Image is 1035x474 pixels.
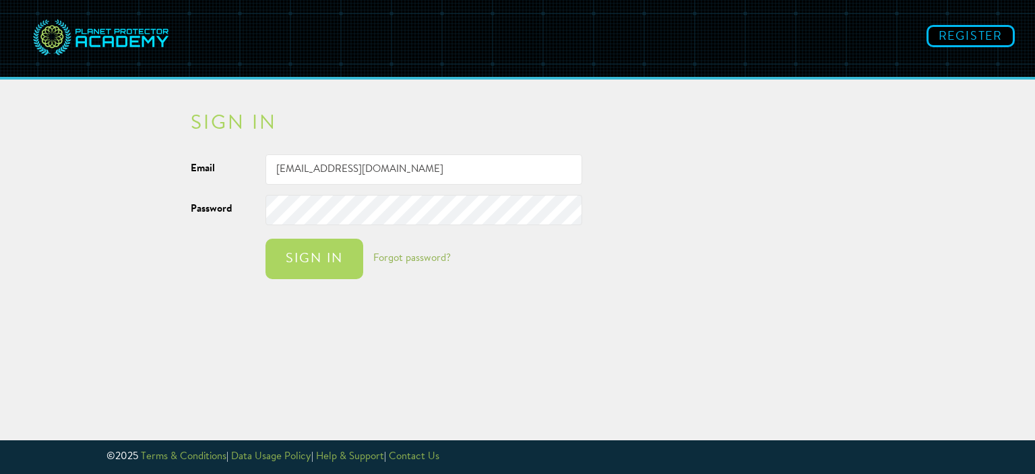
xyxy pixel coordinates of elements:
[181,195,255,216] label: Password
[141,452,226,462] a: Terms & Conditions
[265,154,582,185] input: jane@example.com
[927,25,1015,47] a: Register
[316,452,384,462] a: Help & Support
[115,452,138,462] span: 2025
[974,413,1022,461] iframe: HelpCrunch
[311,452,313,462] span: |
[265,239,363,279] button: Sign in
[226,452,228,462] span: |
[181,154,255,176] label: Email
[389,452,439,462] a: Contact Us
[191,114,844,134] h2: Sign in
[106,452,115,462] span: ©
[373,254,451,264] a: Forgot password?
[279,252,350,266] div: Sign in
[231,452,311,462] a: Data Usage Policy
[384,452,386,462] span: |
[30,10,172,67] img: svg+xml;base64,PD94bWwgdmVyc2lvbj0iMS4wIiBlbmNvZGluZz0idXRmLTgiPz4NCjwhLS0gR2VuZXJhdG9yOiBBZG9iZS...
